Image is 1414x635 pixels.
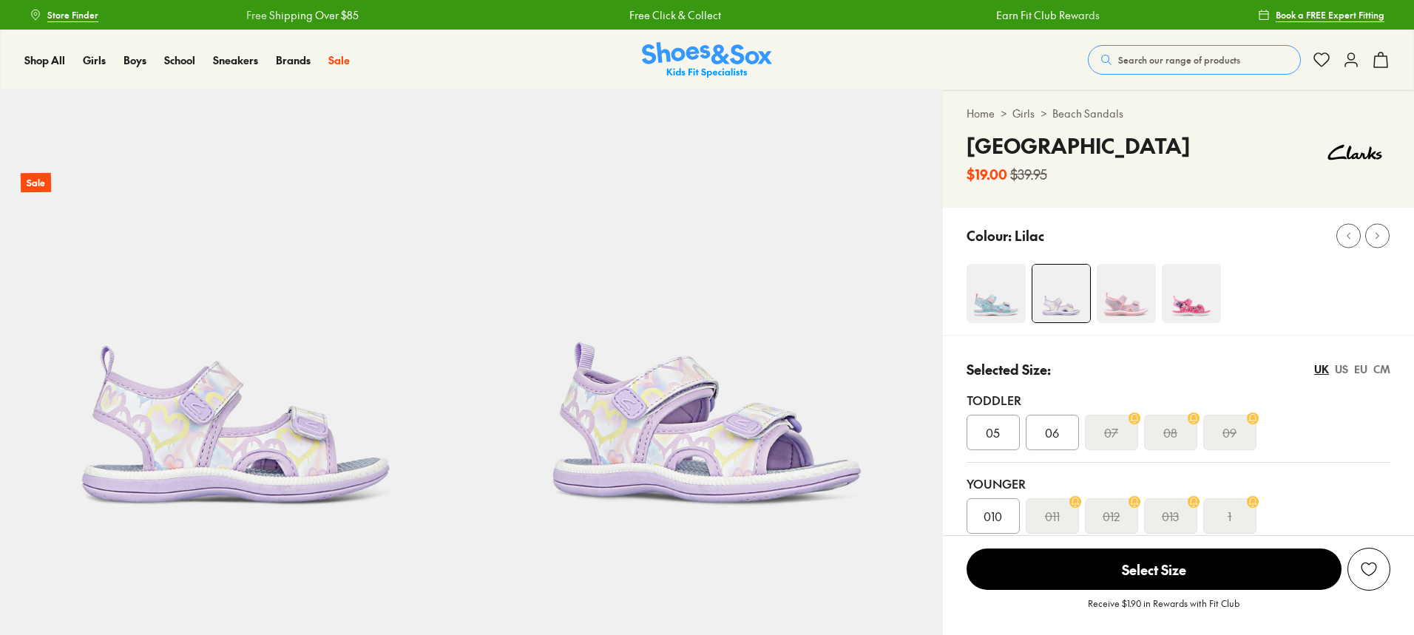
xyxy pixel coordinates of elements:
span: Sneakers [213,52,258,67]
img: 4-553481_1 [1097,264,1156,323]
div: CM [1373,361,1390,377]
p: Lilac [1015,225,1044,245]
h4: [GEOGRAPHIC_DATA] [967,130,1190,161]
img: Vendor logo [1319,130,1390,174]
a: Sale [328,52,350,68]
span: 05 [986,424,1000,441]
a: Book a FREE Expert Fitting [1258,1,1384,28]
span: Book a FREE Expert Fitting [1276,8,1384,21]
a: Sneakers [213,52,258,68]
p: Colour: [967,225,1012,245]
span: Sale [328,52,350,67]
s: 012 [1103,507,1120,525]
button: Select Size [967,548,1342,591]
a: Beach Sandals [1052,106,1123,121]
s: $39.95 [1010,164,1047,184]
a: Earn Fit Club Rewards [995,7,1098,23]
img: 4-556816_1 [1162,264,1221,323]
a: Free Click & Collect [628,7,720,23]
a: Shop All [24,52,65,68]
b: $19.00 [967,164,1007,184]
img: 4-553487_1 [967,264,1026,323]
s: 011 [1045,507,1060,525]
img: SNS_Logo_Responsive.svg [642,42,772,78]
img: 4-503918_1 [1032,265,1090,322]
a: Shoes & Sox [642,42,772,78]
span: Store Finder [47,8,98,21]
span: Select Size [967,549,1342,590]
span: 010 [984,507,1002,525]
p: Sale [21,173,51,193]
a: Free Shipping Over $85 [245,7,357,23]
a: Girls [83,52,106,68]
s: 09 [1222,424,1237,441]
span: Brands [276,52,311,67]
div: UK [1314,361,1329,377]
span: Shop All [24,52,65,67]
span: Boys [124,52,146,67]
s: 08 [1163,424,1177,441]
a: Boys [124,52,146,68]
s: 07 [1104,424,1118,441]
span: Girls [83,52,106,67]
a: Home [967,106,995,121]
span: School [164,52,195,67]
s: 1 [1228,507,1231,525]
a: Brands [276,52,311,68]
span: Search our range of products [1118,53,1240,67]
div: EU [1354,361,1367,377]
div: > > [967,106,1390,121]
button: Search our range of products [1088,45,1301,75]
button: Add to Wishlist [1347,548,1390,591]
div: Younger [967,475,1390,492]
img: 5-503919_1 [471,90,942,561]
a: Store Finder [30,1,98,28]
a: School [164,52,195,68]
div: US [1335,361,1348,377]
p: Selected Size: [967,359,1051,379]
div: Toddler [967,391,1390,409]
p: Receive $1.90 in Rewards with Fit Club [1088,597,1239,623]
a: Girls [1012,106,1035,121]
s: 013 [1162,507,1179,525]
span: 06 [1045,424,1059,441]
